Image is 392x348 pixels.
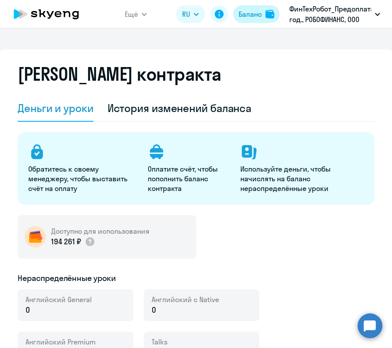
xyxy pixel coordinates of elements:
[51,226,149,236] h5: Доступно для использования
[265,10,274,19] img: balance
[18,101,93,115] div: Деньги и уроки
[18,273,116,284] h5: Нераспределённые уроки
[152,295,219,304] span: Английский с Native
[26,295,92,304] span: Английский General
[285,4,385,25] button: ФинТехРобот_Предоплата_Договор_2025 год., РОБОФИНАНС, ООО
[239,9,262,19] div: Баланс
[240,164,364,193] p: Используйте деньги, чтобы начислять на баланс нераспределённые уроки
[108,101,252,115] div: История изменений баланса
[289,4,371,25] p: ФинТехРобот_Предоплата_Договор_2025 год., РОБОФИНАНС, ООО
[233,5,280,23] button: Балансbalance
[182,9,190,19] span: RU
[152,304,156,316] span: 0
[148,164,230,193] p: Оплатите счёт, чтобы пополнить баланс контракта
[25,226,46,247] img: wallet-circle.png
[152,337,168,347] span: Talks
[125,9,138,19] span: Ещё
[26,337,96,347] span: Английский Premium
[51,236,95,247] p: 194 261 ₽
[176,5,205,23] button: RU
[125,5,147,23] button: Ещё
[28,164,137,193] p: Обратитесь к своему менеджеру, чтобы выставить счёт на оплату
[18,64,221,85] h2: [PERSON_NAME] контракта
[26,304,30,316] span: 0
